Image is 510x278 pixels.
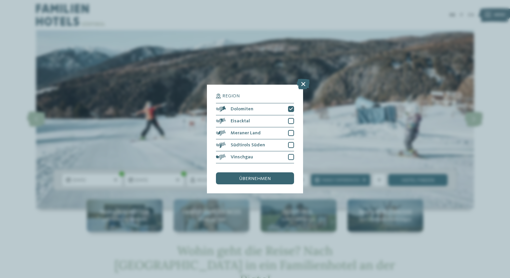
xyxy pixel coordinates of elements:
span: Dolomiten [231,107,253,111]
span: übernehmen [239,176,271,181]
span: Vinschgau [231,155,253,159]
span: Südtirols Süden [231,143,265,147]
span: Eisacktal [231,119,250,123]
span: Meraner Land [231,131,261,135]
span: Region [222,94,240,98]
